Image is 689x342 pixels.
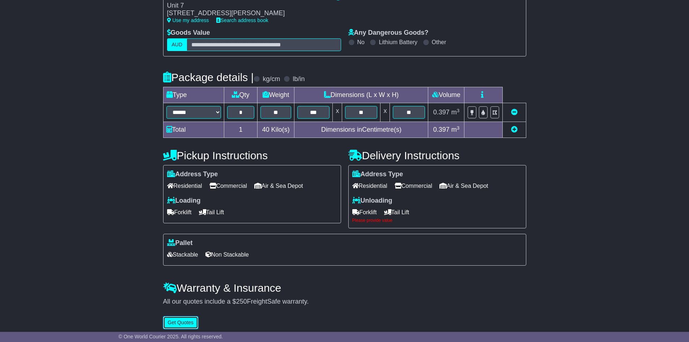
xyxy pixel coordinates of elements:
span: 0.397 [433,109,450,116]
div: Unit 7 [167,2,328,10]
span: Stackable [167,249,198,260]
h4: Delivery Instructions [348,149,526,161]
label: Lithium Battery [379,39,417,46]
span: Residential [167,180,202,191]
td: x [333,103,342,122]
span: m [451,126,460,133]
label: Goods Value [167,29,210,37]
span: Non Stackable [205,249,249,260]
span: Air & Sea Depot [254,180,303,191]
span: Forklift [352,207,377,218]
label: Other [432,39,446,46]
label: Unloading [352,197,392,205]
span: 40 [262,126,269,133]
span: Tail Lift [384,207,409,218]
button: Get Quotes [163,316,199,329]
span: Residential [352,180,387,191]
a: Use my address [167,17,209,23]
sup: 3 [457,125,460,131]
td: Total [163,122,224,138]
td: x [380,103,390,122]
label: Loading [167,197,201,205]
div: Please provide value [352,218,522,223]
td: Qty [224,87,257,103]
td: Type [163,87,224,103]
label: lb/in [293,75,305,83]
a: Search address book [216,17,268,23]
div: All our quotes include a $ FreightSafe warranty. [163,298,526,306]
label: Any Dangerous Goods? [348,29,429,37]
td: Weight [258,87,294,103]
span: Tail Lift [199,207,224,218]
label: Address Type [167,170,218,178]
td: Kilo(s) [258,122,294,138]
label: kg/cm [263,75,280,83]
label: Pallet [167,239,193,247]
span: 0.397 [433,126,450,133]
div: [STREET_ADDRESS][PERSON_NAME] [167,9,328,17]
span: m [451,109,460,116]
label: Address Type [352,170,403,178]
sup: 3 [457,108,460,113]
td: Dimensions (L x W x H) [294,87,428,103]
span: Commercial [395,180,432,191]
h4: Package details | [163,71,254,83]
span: Air & Sea Depot [439,180,488,191]
h4: Pickup Instructions [163,149,341,161]
label: AUD [167,38,187,51]
a: Remove this item [511,109,518,116]
td: Volume [428,87,464,103]
td: Dimensions in Centimetre(s) [294,122,428,138]
td: 1 [224,122,257,138]
a: Add new item [511,126,518,133]
h4: Warranty & Insurance [163,282,526,294]
label: No [357,39,365,46]
span: Forklift [167,207,192,218]
span: 250 [236,298,247,305]
span: © One World Courier 2025. All rights reserved. [119,334,223,339]
span: Commercial [209,180,247,191]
